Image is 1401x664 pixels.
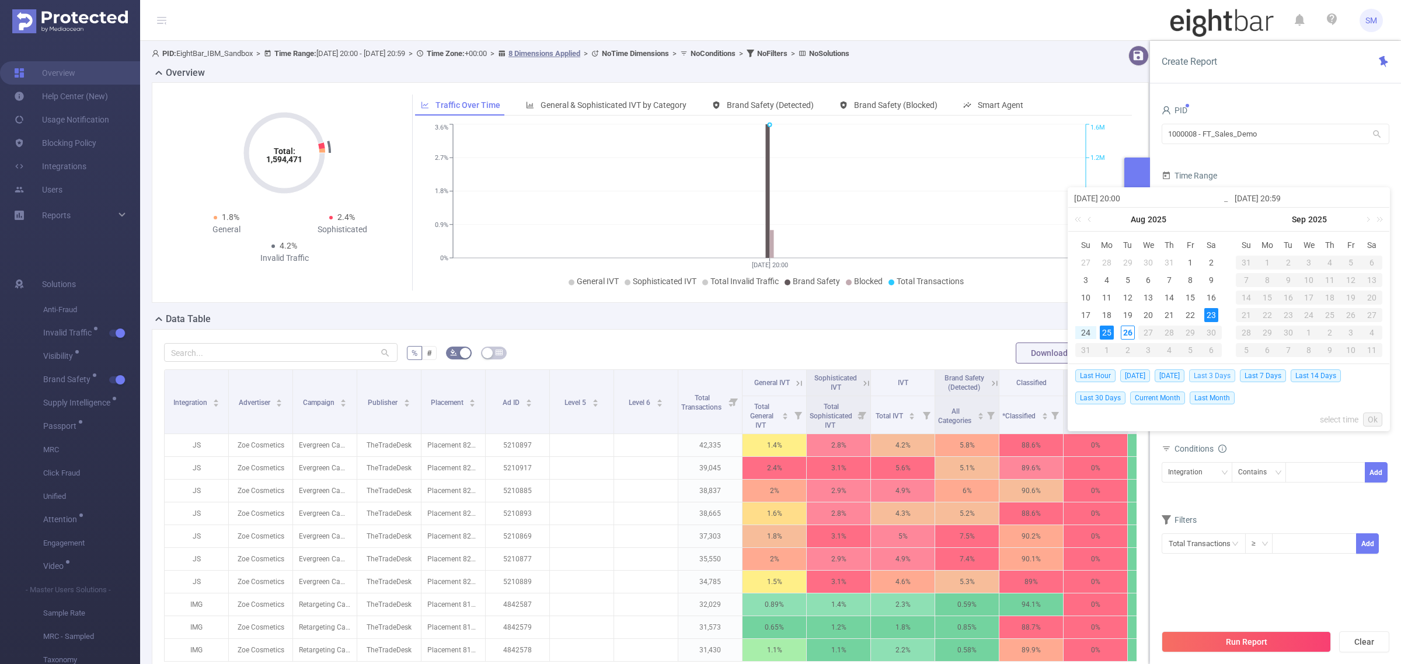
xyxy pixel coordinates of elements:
div: 10 [1299,273,1320,287]
div: Invalid Traffic [226,252,342,264]
div: 23 [1204,308,1218,322]
div: 27 [1079,256,1093,270]
div: 11 [1361,343,1382,357]
span: Passport [43,422,81,430]
div: 7 [1278,343,1299,357]
span: Attention [43,515,81,523]
a: Usage Notification [14,108,109,131]
td: August 3, 2025 [1075,271,1096,289]
div: 8 [1257,273,1278,287]
span: EightBar_IBM_Sandbox [DATE] 20:00 - [DATE] 20:59 +00:00 [152,49,849,58]
td: August 18, 2025 [1096,306,1117,324]
td: September 30, 2025 [1278,324,1299,341]
div: 4 [1319,256,1340,270]
td: October 9, 2025 [1319,341,1340,359]
td: August 10, 2025 [1075,289,1096,306]
div: 7 [1162,273,1176,287]
span: Reports [42,211,71,220]
a: Previous month (PageUp) [1085,208,1096,231]
span: > [787,49,799,58]
div: 4 [1100,273,1114,287]
a: Aug [1130,208,1146,231]
td: September 28, 2025 [1236,324,1257,341]
span: Total Invalid Traffic [710,277,779,286]
div: 17 [1079,308,1093,322]
a: Integrations [14,155,86,178]
div: 19 [1121,308,1135,322]
span: Click Fraud [43,462,140,485]
div: 6 [1257,343,1278,357]
td: August 22, 2025 [1180,306,1201,324]
td: July 29, 2025 [1117,254,1138,271]
span: SM [1365,9,1377,32]
button: Download PDF [1016,343,1100,364]
div: 8 [1183,273,1197,287]
div: Contains [1238,463,1275,482]
td: September 22, 2025 [1257,306,1278,324]
th: Sun [1236,236,1257,254]
td: September 13, 2025 [1361,271,1382,289]
a: Reports [42,204,71,227]
td: August 31, 2025 [1236,254,1257,271]
tspan: 1.2M [1090,154,1105,162]
td: October 7, 2025 [1278,341,1299,359]
a: Overview [14,61,75,85]
td: October 10, 2025 [1340,341,1361,359]
span: MRC - Sampled [43,625,140,648]
span: Mo [1096,240,1117,250]
th: Fri [1340,236,1361,254]
span: > [487,49,498,58]
td: September 21, 2025 [1236,306,1257,324]
span: Smart Agent [978,100,1023,110]
div: 21 [1162,308,1176,322]
h2: Data Table [166,312,211,326]
div: 20 [1141,308,1155,322]
tspan: 1,594,471 [266,155,302,164]
div: ≥ [1252,534,1264,553]
td: September 10, 2025 [1299,271,1320,289]
td: August 6, 2025 [1138,271,1159,289]
a: Ok [1363,413,1382,427]
span: Fr [1340,240,1361,250]
a: select time [1320,408,1358,431]
td: August 27, 2025 [1138,324,1159,341]
td: September 19, 2025 [1340,289,1361,306]
div: 3 [1079,273,1093,287]
u: 8 Dimensions Applied [508,49,580,58]
td: July 31, 2025 [1159,254,1180,271]
td: September 1, 2025 [1257,254,1278,271]
tspan: 3.6% [435,124,448,132]
td: August 7, 2025 [1159,271,1180,289]
a: Last year (Control + left) [1072,208,1088,231]
td: August 9, 2025 [1201,271,1222,289]
td: October 6, 2025 [1257,341,1278,359]
div: 18 [1100,308,1114,322]
td: August 14, 2025 [1159,289,1180,306]
td: September 6, 2025 [1201,341,1222,359]
div: 1 [1257,256,1278,270]
button: Run Report [1162,631,1331,652]
div: 7 [1236,273,1257,287]
span: Anti-Fraud [43,298,140,321]
td: July 28, 2025 [1096,254,1117,271]
button: Clear [1339,631,1389,652]
th: Mon [1096,236,1117,254]
span: Th [1319,240,1340,250]
td: August 16, 2025 [1201,289,1222,306]
tspan: 0% [440,254,448,262]
i: icon: bar-chart [526,101,534,109]
td: September 18, 2025 [1319,289,1340,306]
div: 21 [1236,308,1257,322]
td: August 2, 2025 [1201,254,1222,271]
td: July 30, 2025 [1138,254,1159,271]
tspan: [DATE] 20:00 [751,261,787,269]
span: Engagement [43,532,140,555]
div: 6 [1361,256,1382,270]
td: October 1, 2025 [1299,324,1320,341]
div: 8 [1299,343,1320,357]
div: 24 [1079,326,1093,340]
input: End date [1235,191,1383,205]
div: Sophisticated [284,223,400,236]
a: 2025 [1146,208,1167,231]
span: Mo [1257,240,1278,250]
